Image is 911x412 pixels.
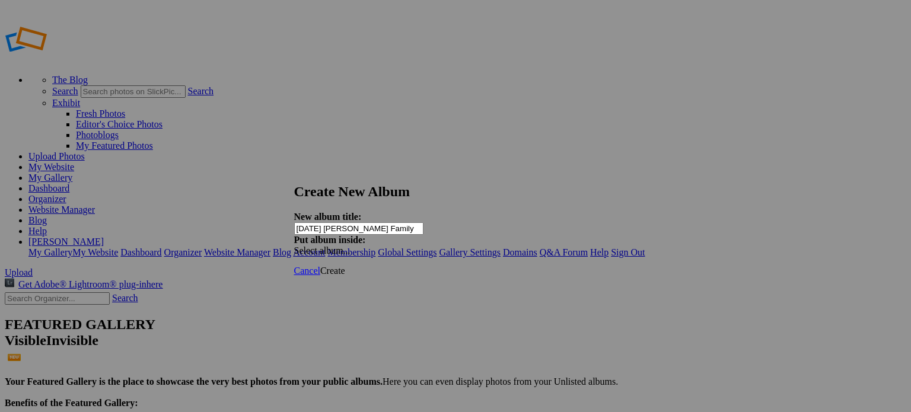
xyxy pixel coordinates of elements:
[294,184,609,200] h2: Create New Album
[294,266,320,276] a: Cancel
[294,212,362,222] strong: New album title:
[294,235,366,245] strong: Put album inside:
[320,266,345,276] span: Create
[294,245,351,255] span: Select album...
